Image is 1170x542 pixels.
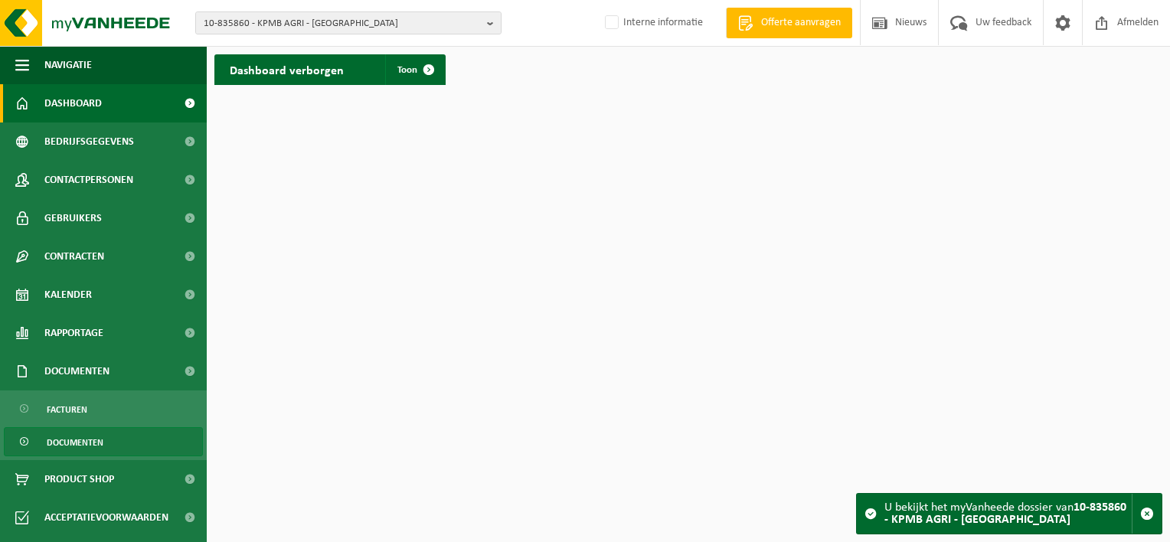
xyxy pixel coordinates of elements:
span: 10-835860 - KPMB AGRI - [GEOGRAPHIC_DATA] [204,12,481,35]
span: Acceptatievoorwaarden [44,498,168,537]
div: U bekijkt het myVanheede dossier van [884,494,1132,534]
a: Documenten [4,427,203,456]
label: Interne informatie [602,11,703,34]
h2: Dashboard verborgen [214,54,359,84]
span: Documenten [44,352,109,390]
span: Navigatie [44,46,92,84]
span: Bedrijfsgegevens [44,122,134,161]
span: Offerte aanvragen [757,15,845,31]
button: 10-835860 - KPMB AGRI - [GEOGRAPHIC_DATA] [195,11,502,34]
span: Dashboard [44,84,102,122]
span: Toon [397,65,417,75]
span: Gebruikers [44,199,102,237]
span: Rapportage [44,314,103,352]
span: Documenten [47,428,103,457]
a: Toon [385,54,444,85]
span: Contactpersonen [44,161,133,199]
span: Facturen [47,395,87,424]
strong: 10-835860 - KPMB AGRI - [GEOGRAPHIC_DATA] [884,501,1126,526]
a: Offerte aanvragen [726,8,852,38]
a: Facturen [4,394,203,423]
span: Contracten [44,237,104,276]
span: Kalender [44,276,92,314]
span: Product Shop [44,460,114,498]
